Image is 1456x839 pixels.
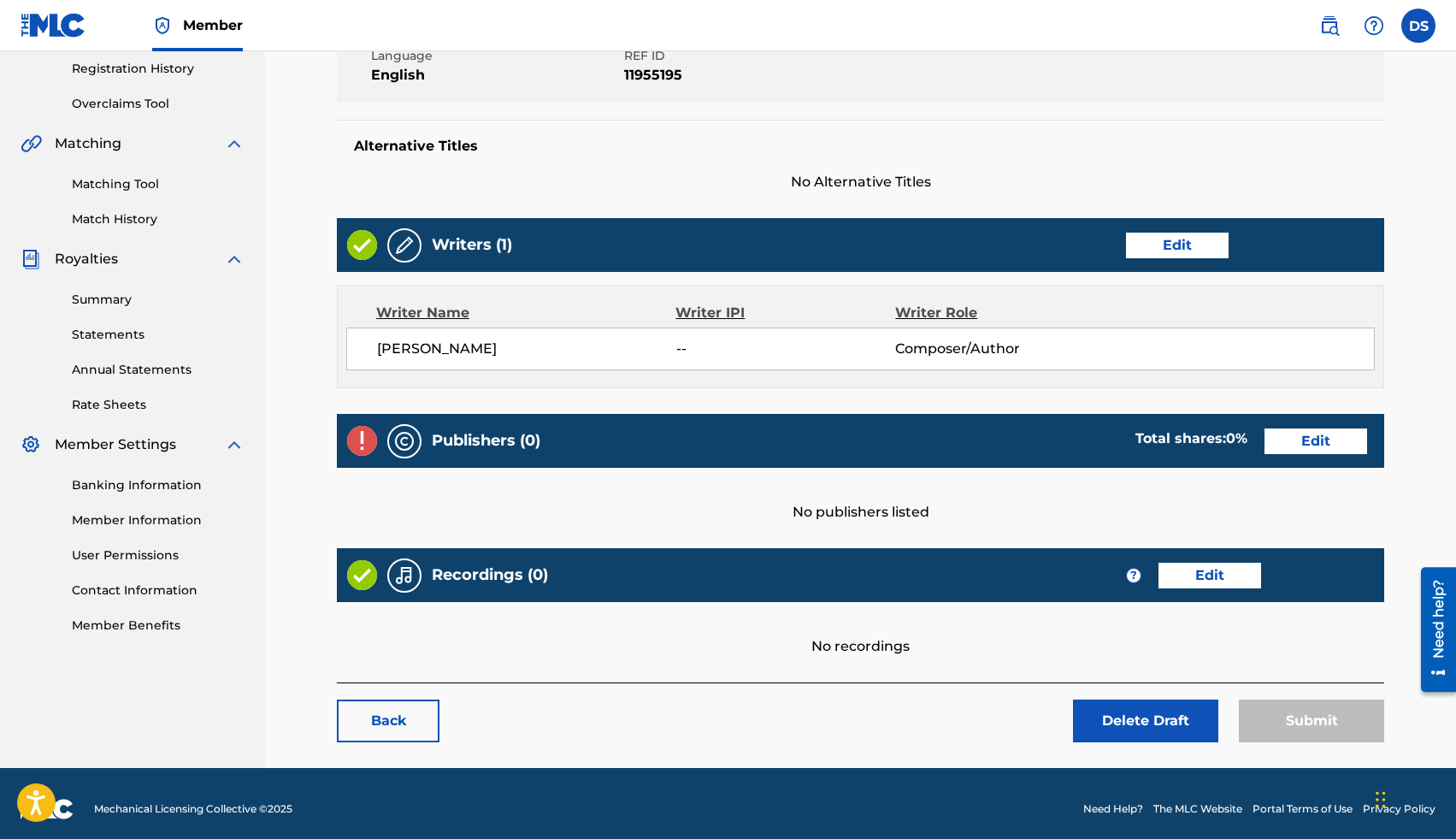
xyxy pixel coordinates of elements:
[675,303,895,323] div: Writer IPI
[1153,801,1242,817] a: The MLC Website
[1357,9,1391,43] div: Help
[354,138,1367,155] h5: Alternative Titles
[1364,15,1384,36] img: help
[895,339,1094,359] span: Composer/Author
[347,230,377,260] img: Valid
[394,431,415,452] img: Publishers
[1083,801,1143,817] a: Need Help?
[152,15,173,36] img: Top Rightsholder
[1073,700,1218,742] button: Delete Draft
[72,175,245,193] a: Matching Tool
[21,434,41,455] img: Member Settings
[21,249,41,269] img: Royalties
[72,210,245,228] a: Match History
[1312,9,1347,43] a: Public Search
[72,291,245,309] a: Summary
[376,303,675,323] div: Writer Name
[1376,774,1386,825] div: Drag
[377,339,676,359] span: [PERSON_NAME]
[1264,428,1367,454] a: Edit
[347,560,377,590] img: Valid
[432,235,512,255] h5: Writers (1)
[1363,801,1435,817] a: Privacy Policy
[337,172,1384,192] span: No Alternative Titles
[1127,569,1141,582] span: ?
[432,431,540,451] h5: Publishers (0)
[371,65,620,86] span: English
[624,65,873,86] span: 11955195
[1158,563,1261,588] a: Edit
[224,434,245,455] img: expand
[347,426,377,456] img: Invalid
[72,60,245,78] a: Registration History
[224,133,245,154] img: expand
[895,303,1095,323] div: Writer Role
[1253,801,1353,817] a: Portal Terms of Use
[55,133,121,154] span: Matching
[55,434,176,455] span: Member Settings
[394,565,415,586] img: Recordings
[1126,233,1229,258] a: Edit
[1135,428,1247,449] div: Total shares:
[55,249,118,269] span: Royalties
[1401,9,1435,43] div: User Menu
[1226,430,1247,446] span: 0 %
[72,617,245,635] a: Member Benefits
[183,15,243,35] span: Member
[72,476,245,494] a: Banking Information
[1371,757,1456,839] iframe: Chat Widget
[337,700,439,742] a: Back
[72,326,245,344] a: Statements
[72,361,245,379] a: Annual Statements
[624,47,873,65] span: REF ID
[94,801,292,817] span: Mechanical Licensing Collective © 2025
[394,235,415,256] img: Writers
[676,339,896,359] span: --
[21,133,42,154] img: Matching
[432,565,548,585] h5: Recordings (0)
[337,468,1384,523] div: No publishers listed
[72,511,245,529] a: Member Information
[72,95,245,113] a: Overclaims Tool
[224,249,245,269] img: expand
[21,13,86,38] img: MLC Logo
[72,547,245,564] a: User Permissions
[72,582,245,600] a: Contact Information
[371,47,620,65] span: Language
[1408,560,1456,698] iframe: Resource Center
[72,396,245,414] a: Rate Sheets
[1319,15,1340,36] img: search
[337,602,1384,657] div: No recordings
